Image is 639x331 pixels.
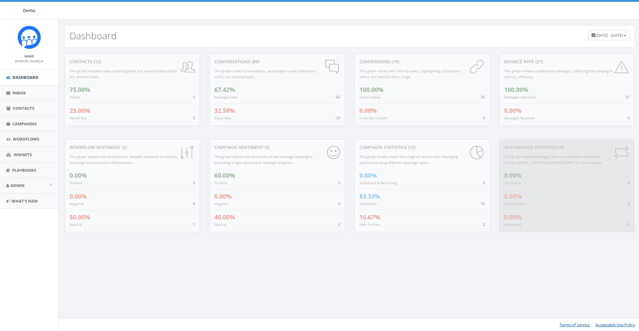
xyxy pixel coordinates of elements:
[483,222,485,227] span: 2
[504,95,536,99] small: Messages Delivered
[407,144,416,150] span: (12)
[193,115,195,121] span: 3
[214,154,313,165] small: This graph depicts the sentiment of text message campaigns, providing insight about your message ...
[23,7,36,13] span: Demo
[504,144,630,151] div: Automation Statistics
[359,192,380,200] span: 83.33%
[504,154,602,165] small: This graph depicts messages sent via automation standards. Contact [EMAIL_ADDRESS][DOMAIN_NAME] f...
[70,69,177,79] small: This graph indicates new contacts gained and unsubscribes within the selected dates.
[70,86,90,94] span: 75.00%
[70,154,178,165] small: This graph depicts the sentiment for RallyBot-powered workflows, ensuring communication effective...
[214,222,227,227] small: Neutral
[15,59,43,63] small: [PERSON_NAME]
[504,86,528,94] span: 100.00%
[504,192,521,200] span: 0.00%
[10,183,25,188] span: Admin
[625,94,630,100] span: 21
[70,171,87,180] span: 0.00%
[504,222,521,227] small: Scheduled
[504,107,521,115] span: 0.00%
[70,192,87,200] span: 0.00%
[336,115,340,121] span: 29
[12,74,38,80] span: Dashboard
[214,116,232,120] small: Reply Rate
[483,115,485,121] span: 0
[193,222,195,227] span: 1
[359,86,383,94] span: 100.00%
[359,222,380,227] small: Peer To Peer
[193,201,195,206] span: 0
[359,213,380,221] span: 16.67%
[214,86,235,94] span: 67.42%
[92,59,101,65] span: (12)
[70,95,80,99] small: Added
[390,59,399,65] span: (19)
[15,58,43,64] a: [PERSON_NAME]
[214,201,228,206] small: Negative
[504,59,630,65] div: Bounce Rate
[338,201,340,206] span: 0
[504,180,521,185] small: Successful
[12,198,38,204] span: What's New
[338,222,340,227] span: 2
[359,107,377,115] span: 0.00%
[338,180,340,185] span: 3
[12,90,26,96] span: Inbox
[504,201,525,206] small: Unsuccessful
[193,94,195,100] span: 9
[504,116,535,120] small: Messages Bounced
[359,116,387,120] small: Links Not Clicked
[214,59,340,65] div: conversations
[13,105,34,111] span: Contacts
[504,213,521,221] span: 0.00%
[263,144,270,150] span: (5)
[70,116,87,120] small: Opted Out
[534,59,543,65] span: (21)
[214,171,235,180] span: 60.00%
[214,192,232,200] span: 0.00%
[504,171,521,180] span: 0.00%
[359,171,377,180] span: 0.00%
[480,201,485,206] span: 10
[214,180,227,185] small: Positive
[70,201,84,206] small: Negative
[627,180,630,185] span: 0
[70,59,195,65] div: contacts
[251,59,259,65] span: (89)
[359,59,485,65] div: conversions
[483,180,485,185] span: 0
[193,180,195,185] span: 0
[627,201,630,206] span: 0
[627,115,630,121] span: 0
[13,136,39,142] span: Workflows
[214,107,235,115] span: 32.58%
[12,167,36,173] span: Playbooks
[214,95,238,99] small: Messages Sent
[336,94,340,100] span: 60
[359,154,458,165] small: This graph breaks down the usage of various text messaging performed using different campaign types.
[70,180,82,185] small: Positive
[595,322,635,328] a: Acceptable Use Policy
[70,107,90,115] span: 25.00%
[559,322,590,328] a: Terms of Service
[214,144,340,151] div: Campaign Sentiment
[359,180,397,185] small: Scheduled & Recurring
[359,144,485,151] div: Campaign Statistics
[504,69,613,79] small: This graph reveals undelivered messages, reflecting the campaign's delivery efficiency.
[359,201,377,206] small: Immediate
[480,94,485,100] span: 20
[12,121,37,127] span: Campaigns
[14,152,32,157] span: Widgets
[70,144,195,151] div: Workflow Sentiment
[17,26,41,49] img: Icon_1.png
[70,31,117,41] h2: Dashboard
[558,144,564,150] span: (0)
[70,222,82,227] small: Neutral
[627,222,630,227] span: 0
[121,144,127,150] span: (2)
[24,54,34,58] small: Name
[359,95,380,99] small: Links Clicked
[70,213,90,221] span: 50.00%
[214,69,316,79] small: This graph tracks conversations, exchanged in each interaction within the selected dates.
[214,213,235,221] span: 40.00%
